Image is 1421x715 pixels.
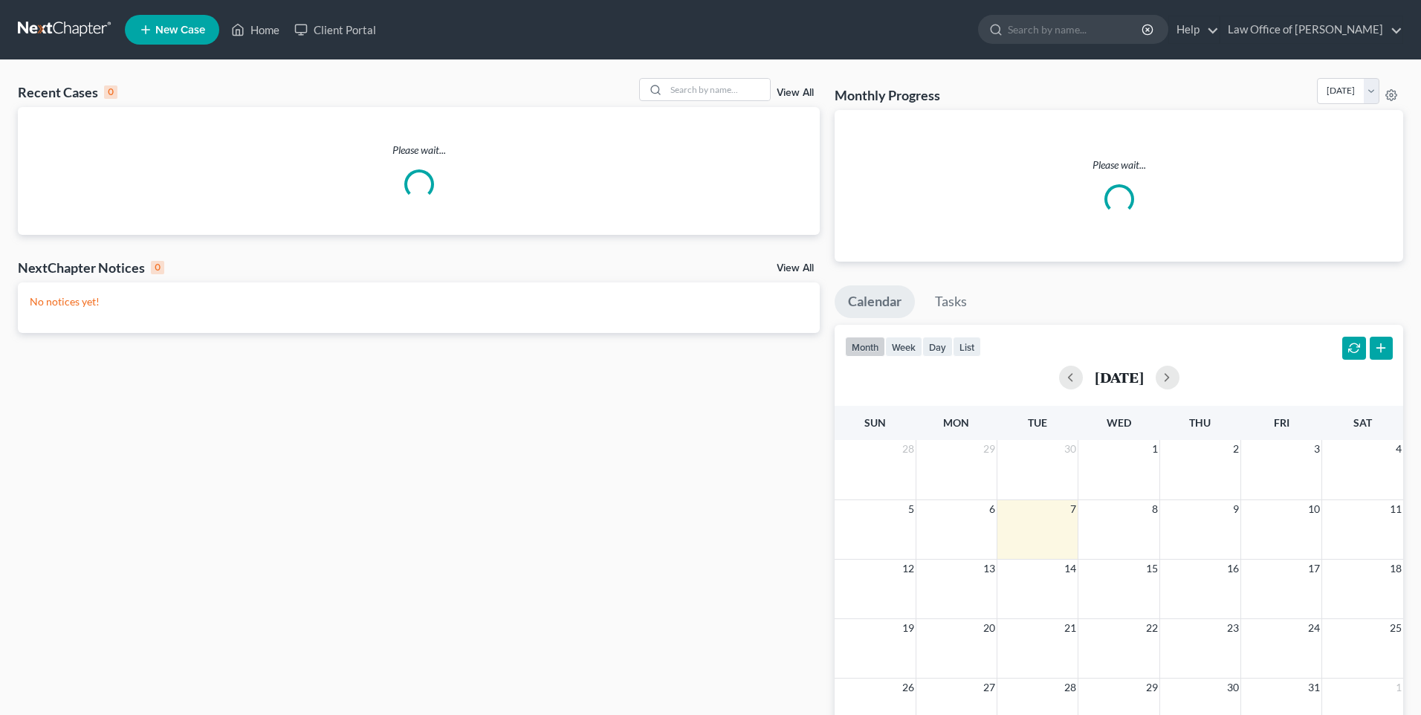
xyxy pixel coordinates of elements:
span: 15 [1145,560,1159,577]
span: 1 [1150,440,1159,458]
span: 2 [1231,440,1240,458]
span: 23 [1226,619,1240,637]
span: 1 [1394,679,1403,696]
div: 0 [104,85,117,99]
p: No notices yet! [30,294,808,309]
span: 11 [1388,500,1403,518]
p: Please wait... [18,143,820,158]
span: 8 [1150,500,1159,518]
a: Law Office of [PERSON_NAME] [1220,16,1402,43]
button: list [953,337,981,357]
span: 20 [982,619,997,637]
a: View All [777,88,814,98]
span: 9 [1231,500,1240,518]
span: Thu [1189,416,1211,429]
a: Help [1169,16,1219,43]
button: day [922,337,953,357]
div: Recent Cases [18,83,117,101]
a: Calendar [835,285,915,318]
span: 5 [907,500,916,518]
span: Wed [1107,416,1131,429]
input: Search by name... [1008,16,1144,43]
a: Client Portal [287,16,383,43]
span: 17 [1307,560,1321,577]
span: 18 [1388,560,1403,577]
span: 28 [901,440,916,458]
span: 16 [1226,560,1240,577]
span: 22 [1145,619,1159,637]
span: 27 [982,679,997,696]
span: 30 [1063,440,1078,458]
a: Home [224,16,287,43]
span: Sun [864,416,886,429]
div: NextChapter Notices [18,259,164,276]
a: View All [777,263,814,274]
span: 13 [982,560,997,577]
span: 29 [982,440,997,458]
a: Tasks [922,285,980,318]
span: 29 [1145,679,1159,696]
h3: Monthly Progress [835,86,940,104]
span: 28 [1063,679,1078,696]
span: 31 [1307,679,1321,696]
div: 0 [151,261,164,274]
span: 3 [1312,440,1321,458]
span: 10 [1307,500,1321,518]
span: 21 [1063,619,1078,637]
span: 6 [988,500,997,518]
span: 7 [1069,500,1078,518]
button: month [845,337,885,357]
span: 4 [1394,440,1403,458]
span: 26 [901,679,916,696]
span: 24 [1307,619,1321,637]
span: Mon [943,416,969,429]
p: Please wait... [847,158,1391,172]
span: Tue [1028,416,1047,429]
span: 25 [1388,619,1403,637]
span: 14 [1063,560,1078,577]
span: 12 [901,560,916,577]
span: 30 [1226,679,1240,696]
span: Fri [1274,416,1289,429]
span: Sat [1353,416,1372,429]
input: Search by name... [666,79,770,100]
span: New Case [155,25,205,36]
h2: [DATE] [1095,369,1144,385]
button: week [885,337,922,357]
span: 19 [901,619,916,637]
